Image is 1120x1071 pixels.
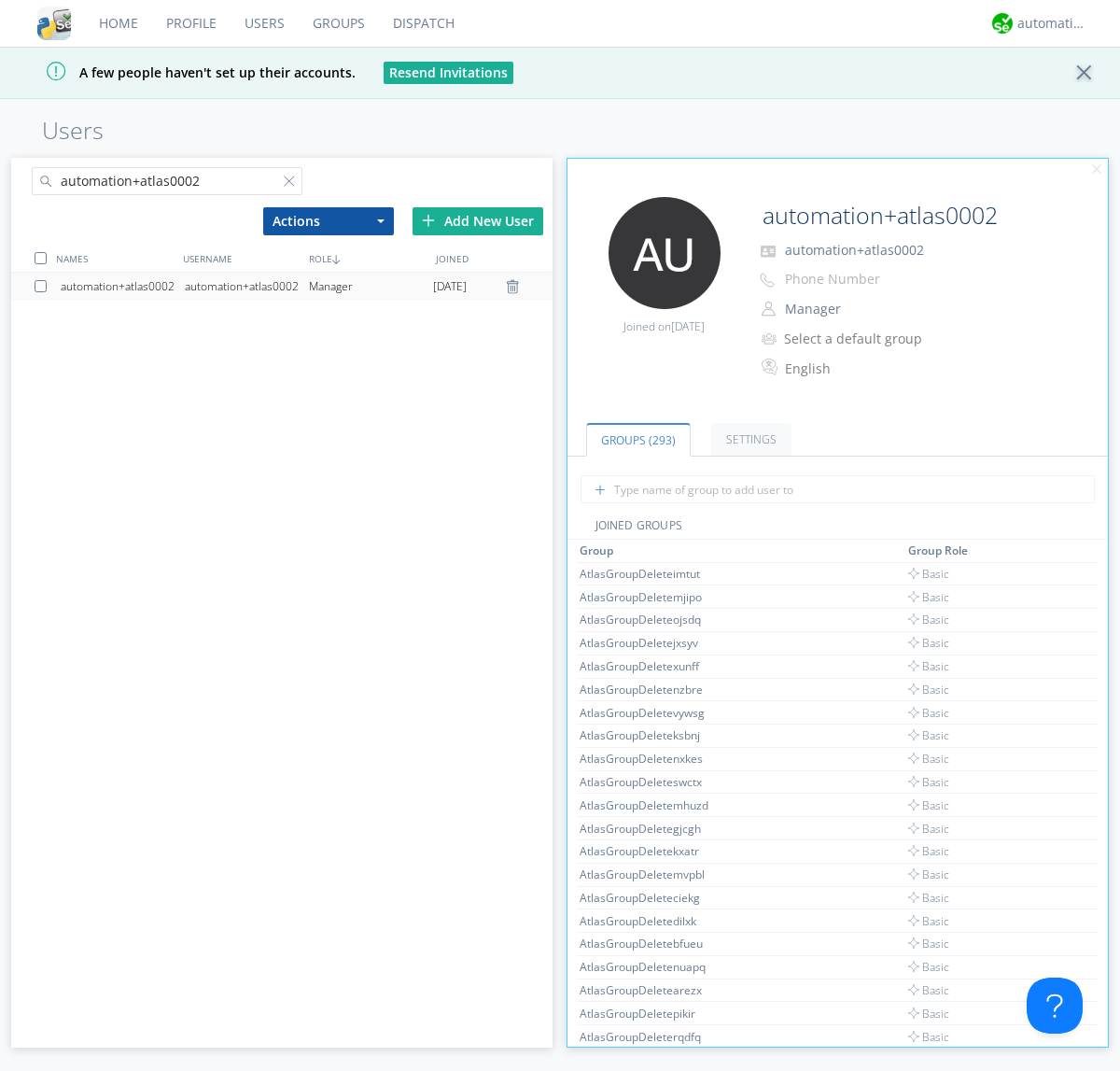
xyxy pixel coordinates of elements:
[580,589,720,605] div: AtlasGroupDeletemjipo
[580,890,720,906] div: AtlasGroupDeleteciekg
[11,273,553,301] a: automation+atlas0002automation+atlas0002Manager[DATE]
[14,63,356,81] span: A few people haven't set up their accounts.
[908,843,949,859] span: Basic
[586,423,691,457] a: Groups (293)
[422,214,435,227] img: plus.svg
[1013,540,1056,562] th: Toggle SortBy
[908,913,949,929] span: Basic
[908,751,949,767] span: Basic
[580,774,720,790] div: AtlasGroupDeleteswctx
[581,475,1095,503] input: Type name of group to add user to
[413,207,543,235] div: Add New User
[580,867,720,882] div: AtlasGroupDeletemvpbl
[580,959,720,975] div: AtlasGroupDeletenuapq
[580,1029,720,1045] div: AtlasGroupDeleterqdfq
[908,797,949,813] span: Basic
[908,1029,949,1045] span: Basic
[623,318,705,334] span: Joined on
[908,658,949,674] span: Basic
[784,330,940,348] div: Select a default group
[908,1006,949,1022] span: Basic
[580,797,720,813] div: AtlasGroupDeletemhuzd
[580,727,720,743] div: AtlasGroupDeleteksbnj
[908,612,949,627] span: Basic
[992,13,1013,34] img: d2d01cd9b4174d08988066c6d424eccd
[580,682,720,698] div: AtlasGroupDeletenzbre
[580,658,720,674] div: AtlasGroupDeletexunff
[580,635,720,651] div: AtlasGroupDeletejxsyv
[908,635,949,651] span: Basic
[908,774,949,790] span: Basic
[908,867,949,882] span: Basic
[580,913,720,929] div: AtlasGroupDeletedilxk
[908,890,949,906] span: Basic
[304,245,430,272] div: ROLE
[785,359,941,378] div: English
[32,167,302,195] input: Search users
[778,296,965,322] button: Manager
[908,936,949,951] span: Basic
[61,273,185,301] div: automation+atlas0002
[384,62,513,84] button: Resend Invitations
[51,245,177,272] div: NAMES
[431,245,557,272] div: JOINED
[908,982,949,998] span: Basic
[711,423,791,456] a: Settings
[908,682,949,698] span: Basic
[609,197,721,309] img: 373638.png
[580,821,720,837] div: AtlasGroupDeletegjcgh
[309,273,433,301] div: Manager
[762,302,776,317] img: person-outline.svg
[1017,14,1087,33] div: automation+atlas
[567,517,1109,540] div: JOINED GROUPS
[577,540,905,562] th: Toggle SortBy
[908,705,949,721] span: Basic
[908,566,949,582] span: Basic
[580,982,720,998] div: AtlasGroupDeletearezx
[762,326,779,351] img: icon-alert-users-thin-outline.svg
[1090,163,1103,176] img: cancel.svg
[37,7,71,40] img: cddb5a64eb264b2086981ab96f4c1ba7
[760,273,775,288] img: phone-outline.svg
[905,540,1013,562] th: Toggle SortBy
[580,751,720,767] div: AtlasGroupDeletenxkes
[185,273,309,301] div: automation+atlas0002
[785,241,924,259] span: automation+atlas0002
[908,589,949,605] span: Basic
[580,566,720,582] div: AtlasGroupDeleteimtut
[263,207,394,235] button: Actions
[580,843,720,859] div: AtlasGroupDeletekxatr
[762,356,780,378] img: In groups with Translation enabled, this user's messages will be automatically translated to and ...
[433,273,467,301] span: [DATE]
[580,936,720,951] div: AtlasGroupDeletebfueu
[580,612,720,627] div: AtlasGroupDeleteojsdq
[755,197,1057,234] input: Name
[671,318,705,334] span: [DATE]
[1027,978,1083,1034] iframe: Toggle Customer Support
[580,705,720,721] div: AtlasGroupDeletevywsg
[908,727,949,743] span: Basic
[908,821,949,837] span: Basic
[580,1006,720,1022] div: AtlasGroupDeletepikir
[178,245,304,272] div: USERNAME
[908,959,949,975] span: Basic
